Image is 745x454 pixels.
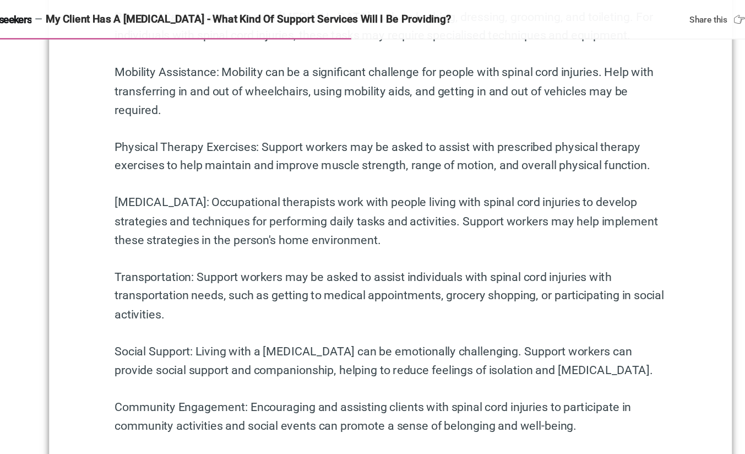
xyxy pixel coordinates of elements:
[142,116,604,148] p: Physical Therapy Exercises: Support workers may be asked to assist with prescribed physical thera...
[28,12,72,21] span: Careseekers
[74,12,81,20] span: —
[142,225,604,272] p: Transportation: Support workers may be asked to assist individuals with spinal cord injuries with...
[84,10,608,22] div: My Client Has A [MEDICAL_DATA] - What Kind Of Support Services Will I Be Providing?
[11,11,72,22] a: Careseekers
[142,162,604,209] p: [MEDICAL_DATA]: Occupational therapists work with people living with spinal cord injuries to deve...
[623,12,673,21] div: Share this
[142,53,604,100] p: Mobility Assistance: Mobility can be a significant challenge for people with spinal cord injuries...
[142,334,604,366] p: Community Engagement: Encouraging and assisting clients with spinal cord injuries to participate ...
[142,380,604,412] p: It's essential for disability support workers to be knowledgeable about the specific needs and ch...
[142,287,604,319] p: Social Support: Living with a [MEDICAL_DATA] can be emotionally challenging. Support workers can ...
[11,11,22,22] img: Careseekers icon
